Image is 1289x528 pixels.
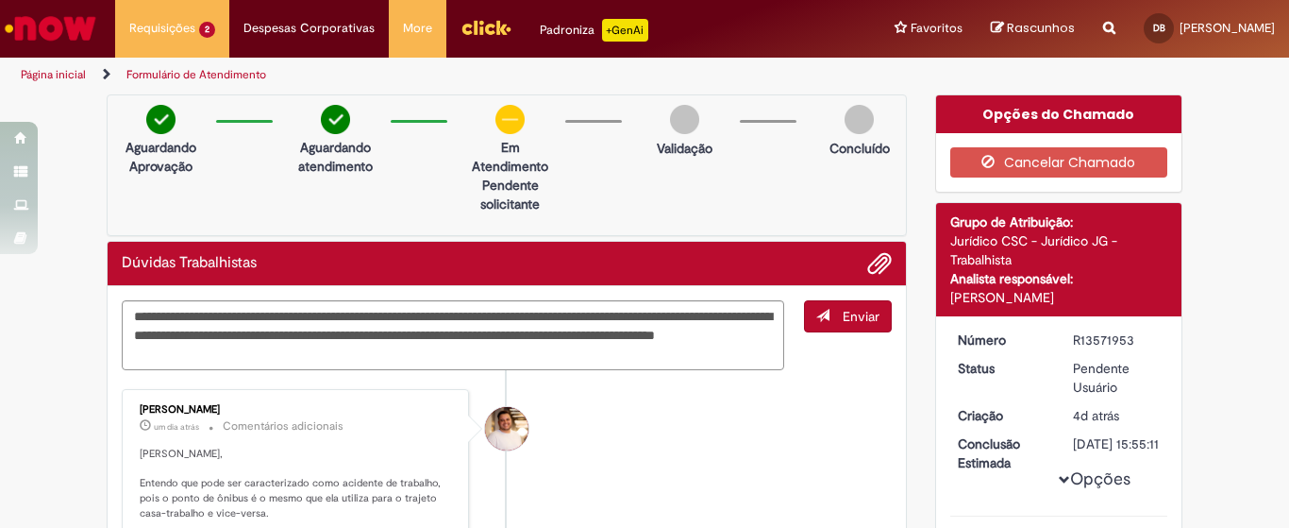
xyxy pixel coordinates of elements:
[223,418,343,434] small: Comentários adicionais
[829,139,890,158] p: Concluído
[843,308,879,325] span: Enviar
[657,139,712,158] p: Validação
[485,407,528,451] div: Davi Carlo Macedo Da Silva
[1073,331,1161,349] div: R13571953
[950,288,1168,307] div: [PERSON_NAME]
[950,147,1168,178] button: Cancelar Chamado
[1073,434,1161,453] div: [DATE] 15:55:11
[602,19,648,42] p: +GenAi
[936,95,1182,133] div: Opções do Chamado
[670,105,699,134] img: img-circle-grey.png
[464,176,556,213] p: Pendente solicitante
[122,300,784,370] textarea: Digite sua mensagem aqui...
[804,300,892,332] button: Enviar
[1180,20,1275,36] span: [PERSON_NAME]
[1073,359,1161,397] div: Pendente Usuário
[403,19,432,38] span: More
[845,105,874,134] img: img-circle-grey.png
[321,105,350,134] img: check-circle-green.png
[21,67,86,82] a: Página inicial
[122,255,257,272] h2: Dúvidas Trabalhistas Histórico de tíquete
[1153,22,1165,34] span: DB
[1073,407,1119,424] time: 26/09/2025 17:13:05
[115,138,207,176] p: Aguardando Aprovação
[140,404,454,416] div: [PERSON_NAME]
[944,434,1060,472] dt: Conclusão Estimada
[464,138,556,176] p: Em Atendimento
[944,359,1060,378] dt: Status
[950,269,1168,288] div: Analista responsável:
[290,138,381,176] p: Aguardando atendimento
[154,421,199,433] span: um dia atrás
[1007,19,1075,37] span: Rascunhos
[146,105,176,134] img: check-circle-green.png
[129,19,195,38] span: Requisições
[944,331,1060,349] dt: Número
[199,22,215,38] span: 2
[1073,407,1119,424] span: 4d atrás
[1073,406,1161,425] div: 26/09/2025 17:13:05
[14,58,845,93] ul: Trilhas de página
[911,19,963,38] span: Favoritos
[495,105,525,134] img: circle-minus.png
[867,251,892,276] button: Adicionar anexos
[2,9,99,47] img: ServiceNow
[243,19,375,38] span: Despesas Corporativas
[950,231,1168,269] div: Jurídico CSC - Jurídico JG - Trabalhista
[944,406,1060,425] dt: Criação
[540,19,648,42] div: Padroniza
[950,213,1168,231] div: Grupo de Atribuição:
[460,13,511,42] img: click_logo_yellow_360x200.png
[991,20,1075,38] a: Rascunhos
[126,67,266,82] a: Formulário de Atendimento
